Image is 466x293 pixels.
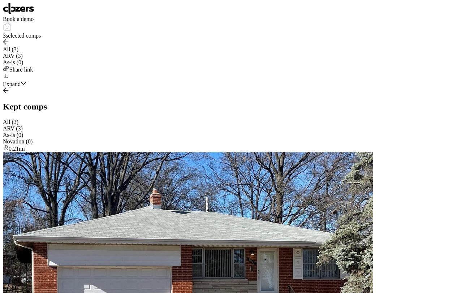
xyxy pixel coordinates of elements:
[3,102,463,112] h2: Kept comps
[3,3,34,14] img: Logo
[3,33,41,39] span: 3 selected comps
[9,66,33,73] span: Share link
[3,125,23,132] span: ARV (3)
[3,132,23,138] span: As-is (0)
[3,119,18,125] span: All (3)
[3,53,23,59] span: ARV (3)
[3,59,23,65] span: As-is (0)
[3,16,34,22] span: Book a demo
[3,138,33,145] span: Novation (0)
[9,146,25,152] span: 0.21mi
[3,46,18,52] span: All (3)
[3,81,21,87] span: Expand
